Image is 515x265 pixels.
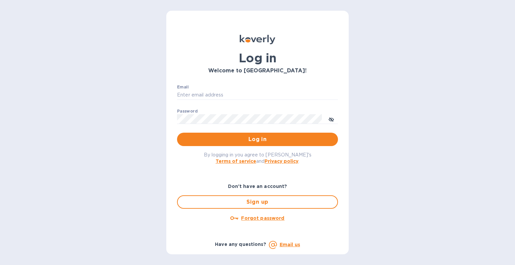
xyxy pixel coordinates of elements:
[325,112,338,126] button: toggle password visibility
[177,195,338,209] button: Sign up
[177,85,189,89] label: Email
[177,133,338,146] button: Log in
[183,198,332,206] span: Sign up
[241,215,284,221] u: Forgot password
[280,242,300,247] a: Email us
[177,68,338,74] h3: Welcome to [GEOGRAPHIC_DATA]!
[204,152,311,164] span: By logging in you agree to [PERSON_NAME]'s and .
[228,184,287,189] b: Don't have an account?
[240,35,275,44] img: Koverly
[182,135,333,143] span: Log in
[265,158,298,164] a: Privacy policy
[216,158,256,164] a: Terms of service
[177,109,197,113] label: Password
[177,51,338,65] h1: Log in
[215,242,266,247] b: Have any questions?
[177,90,338,100] input: Enter email address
